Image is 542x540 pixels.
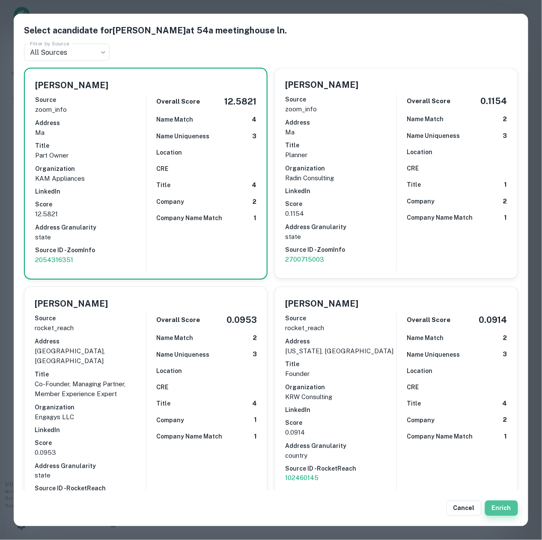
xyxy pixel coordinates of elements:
h6: Location [407,366,433,376]
h6: 4 [252,115,256,125]
h6: Title [35,141,146,150]
h6: Name Uniqueness [407,350,460,359]
h6: 3 [253,349,257,359]
h6: 4 [252,399,257,409]
h6: Company Name Match [407,213,473,222]
p: 2700715003 [285,254,396,265]
h6: 3 [252,131,256,141]
h6: Source [285,95,396,104]
h6: Address [285,118,396,127]
h5: 0.0953 [226,313,257,326]
label: Filter by Source [30,40,69,47]
p: state [35,232,146,242]
h6: Overall Score [157,315,200,325]
h6: Score [35,438,146,448]
p: 102460145 [285,473,396,483]
h6: Address Granularity [285,441,396,450]
h5: Select a candidate for [PERSON_NAME] at 54a meetinghouse ln. [24,24,518,37]
h6: Score [285,199,396,209]
h6: Company [157,197,185,206]
h6: 1 [253,213,256,223]
p: 12.5821 [35,209,146,219]
div: All Sources [24,44,110,61]
h6: 3 [503,131,507,141]
h6: 1 [504,213,507,223]
iframe: Chat Widget [499,471,542,513]
h6: Name Uniqueness [157,350,210,359]
h6: 2 [503,114,507,124]
h6: Address Granularity [35,223,146,232]
p: rocket_reach [35,323,146,333]
h6: Name Match [407,114,444,124]
a: 2054316351 [35,255,146,265]
h6: Company [407,197,435,206]
p: 0.1154 [285,209,396,219]
p: state [285,232,396,242]
h5: 0.0914 [479,313,507,326]
h6: Source ID - ZoomInfo [285,245,396,254]
h6: Title [285,359,396,369]
p: Part Owner [35,150,146,161]
p: Co-Founder, Managing Partner, Member Experience Expert [35,379,146,399]
p: KAM Appliances [35,173,146,184]
p: Radin Consulting [285,173,396,183]
h6: Address [35,118,146,128]
h6: 3 [503,349,507,359]
h6: Title [157,180,171,190]
h6: Company Name Match [157,213,223,223]
h6: 1 [254,432,257,442]
h6: 2 [503,197,507,206]
button: Enrich [485,501,518,516]
h6: Source [35,313,146,323]
p: 0.0914 [285,427,396,438]
h6: Address Granularity [285,222,396,232]
h6: LinkedIn [285,186,396,196]
h6: Source ID - RocketReach [35,484,146,493]
h6: Company [407,415,435,425]
p: zoom_info [285,104,396,114]
h6: Overall Score [157,97,200,107]
p: state [35,471,146,481]
h6: 2 [253,197,256,207]
p: [GEOGRAPHIC_DATA], [GEOGRAPHIC_DATA] [35,346,146,366]
h6: Title [35,370,146,379]
h6: Source [285,313,396,323]
h6: Organization [285,164,396,173]
h6: Organization [35,403,146,412]
h6: CRE [157,382,169,392]
h6: 4 [503,399,507,409]
h6: Name Uniqueness [157,131,210,141]
h6: Organization [35,164,146,173]
p: Engagys LLC [35,412,146,422]
h6: LinkedIn [35,425,146,435]
h6: Company [157,415,185,425]
h5: [PERSON_NAME] [35,297,108,310]
h6: CRE [407,164,419,173]
p: rocket_reach [285,323,396,333]
h6: Title [407,180,421,189]
h6: Organization [285,382,396,392]
h6: Source ID - RocketReach [285,464,396,473]
p: ma [285,127,396,137]
h6: Title [157,399,171,408]
h6: LinkedIn [35,187,146,196]
h6: LinkedIn [285,405,396,415]
h6: Name Uniqueness [407,131,460,140]
h5: 0.1154 [481,95,507,107]
h6: Location [407,147,433,157]
h6: 2 [503,415,507,425]
h6: Location [157,148,182,157]
h6: Name Match [407,333,444,343]
button: Cancel [447,501,482,516]
h6: CRE [157,164,169,173]
h6: 1 [504,432,507,442]
p: [US_STATE], [GEOGRAPHIC_DATA] [285,346,396,356]
h6: Overall Score [407,315,451,325]
h6: Address [285,337,396,346]
h6: Title [407,399,421,408]
p: zoom_info [35,104,146,115]
h5: 12.5821 [224,95,256,108]
h6: 1 [254,415,257,425]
